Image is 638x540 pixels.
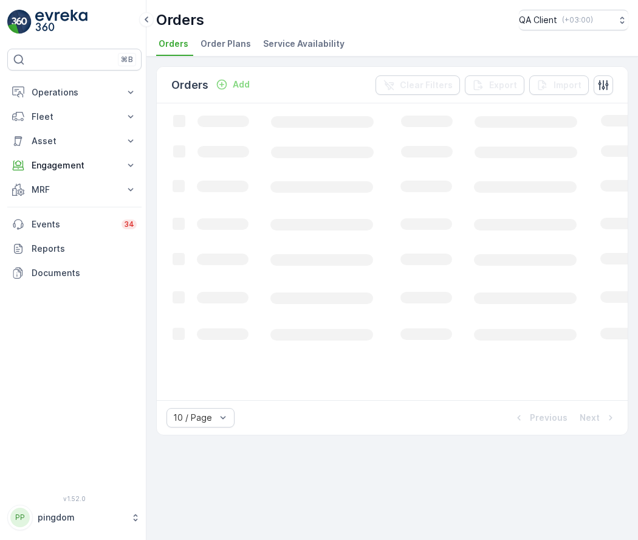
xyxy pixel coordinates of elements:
[233,78,250,91] p: Add
[7,495,142,502] span: v 1.52.0
[7,505,142,530] button: PPpingdom
[35,10,87,34] img: logo_light-DOdMpM7g.png
[562,15,593,25] p: ( +03:00 )
[400,79,453,91] p: Clear Filters
[529,75,589,95] button: Import
[32,111,117,123] p: Fleet
[7,212,142,237] a: Events34
[32,86,117,99] p: Operations
[32,135,117,147] p: Asset
[7,237,142,261] a: Reports
[10,508,30,527] div: PP
[7,105,142,129] button: Fleet
[7,261,142,285] a: Documents
[530,412,568,424] p: Previous
[580,412,600,424] p: Next
[211,77,255,92] button: Add
[7,10,32,34] img: logo
[38,511,125,524] p: pingdom
[159,38,188,50] span: Orders
[489,79,517,91] p: Export
[32,218,114,230] p: Events
[7,153,142,178] button: Engagement
[263,38,345,50] span: Service Availability
[7,178,142,202] button: MRF
[7,80,142,105] button: Operations
[578,410,618,425] button: Next
[171,77,208,94] p: Orders
[554,79,581,91] p: Import
[121,55,133,64] p: ⌘B
[156,10,204,30] p: Orders
[7,129,142,153] button: Asset
[124,220,134,229] p: 34
[376,75,460,95] button: Clear Filters
[32,184,117,196] p: MRF
[519,14,557,26] p: QA Client
[512,410,569,425] button: Previous
[32,243,137,255] p: Reports
[201,38,251,50] span: Order Plans
[465,75,524,95] button: Export
[32,159,117,171] p: Engagement
[519,10,628,30] button: QA Client(+03:00)
[32,267,137,279] p: Documents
